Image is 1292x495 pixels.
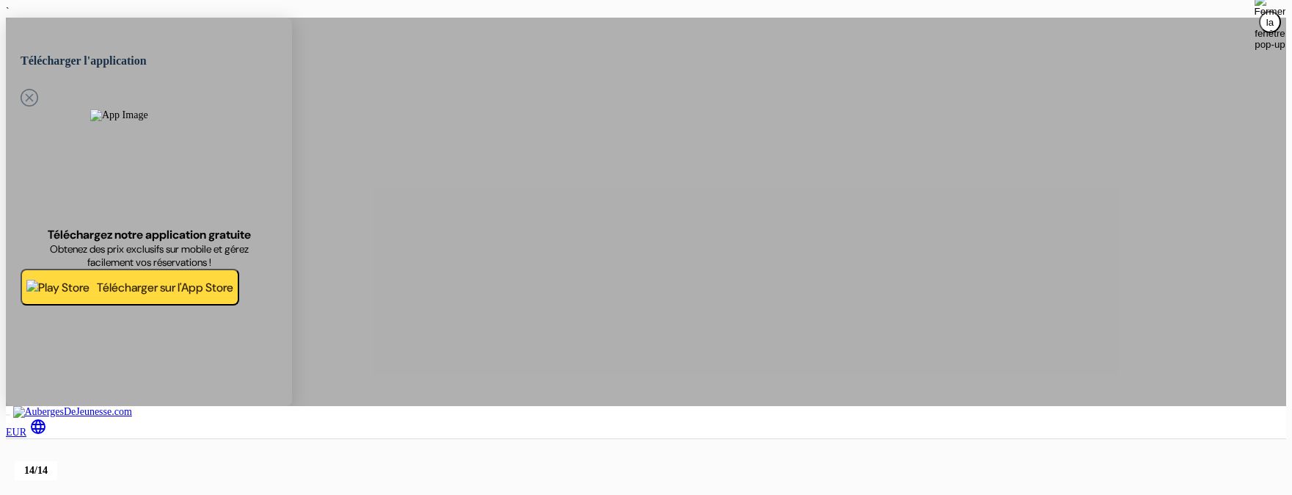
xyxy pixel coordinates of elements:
[48,227,251,242] span: Téléchargez notre application gratuite
[6,427,26,438] a: EUR
[37,465,48,477] span: 14
[90,109,208,227] img: App Image
[26,280,90,295] img: Play Store
[37,242,260,269] span: Obtenez des prix exclusifs sur mobile et gérez facilement vos réservations !
[21,52,277,70] h5: Télécharger l'application
[29,427,47,438] a: language
[21,89,38,106] svg: Close
[24,465,37,477] span: 14/
[29,418,47,436] i: language
[13,406,132,418] img: AubergesDeJeunesse.com
[97,280,233,295] span: Télécharger sur l'App Store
